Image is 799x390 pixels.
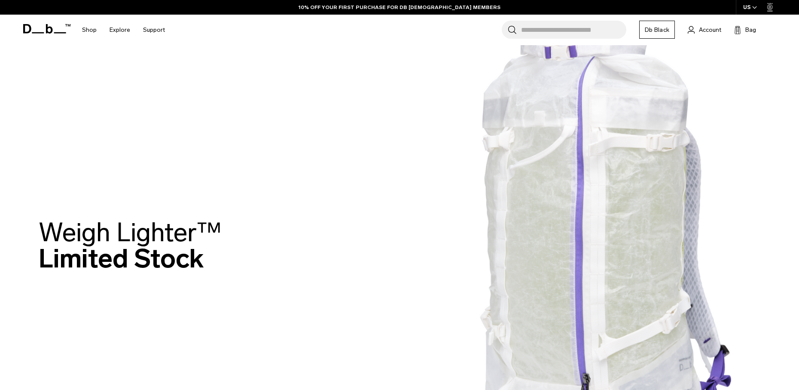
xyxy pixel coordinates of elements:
[688,25,721,35] a: Account
[110,15,130,45] a: Explore
[143,15,165,45] a: Support
[639,21,675,39] a: Db Black
[39,217,222,248] span: Weigh Lighter™
[76,15,171,45] nav: Main Navigation
[745,25,756,34] span: Bag
[82,15,97,45] a: Shop
[39,219,222,272] h2: Limited Stock
[734,25,756,35] button: Bag
[699,25,721,34] span: Account
[299,3,500,11] a: 10% OFF YOUR FIRST PURCHASE FOR DB [DEMOGRAPHIC_DATA] MEMBERS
